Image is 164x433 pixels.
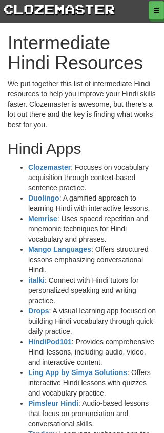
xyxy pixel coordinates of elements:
[28,214,57,223] a: Memrise
[28,306,156,337] li: : A visual learning app focused on building Hindi vocabulary through quick daily practice.
[28,276,45,284] a: italki
[28,307,49,315] a: Drops
[28,193,156,213] li: : A gamified approach to learning Hindi with interactive lessons.
[28,163,71,171] a: Clozemaster
[28,338,72,346] a: HindiPod101
[28,213,156,244] li: : Uses spaced repetition and mnemonic techniques for Hindi vocabulary and phrases.
[28,368,127,377] a: Ling App by Simya Solutions
[28,275,156,306] li: : Connect with Hindi tutors for personalized speaking and writing practice.
[28,194,59,202] a: Duolingo
[28,244,156,275] li: : Offers structured lessons emphasizing conversational Hindi.
[28,398,156,429] li: : Audio-based lessons that focus on pronunciation and conversational skills.
[28,367,156,398] li: : Offers interactive Hindi lessons with quizzes and vocabulary practice.
[28,337,156,367] li: : Provides comprehensive Hindi lessons, including audio, video, and interactive content.
[8,33,156,73] h1: Intermediate Hindi Resources
[8,78,156,130] p: We put together this list of intermediate Hindi resources to help you improve your Hindi skills f...
[28,245,91,253] a: Mango Languages
[8,140,156,157] h2: Hindi Apps
[28,162,156,193] li: : Focuses on vocabulary acquisition through context-based sentence practice.
[28,399,78,407] a: Pimsleur Hindi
